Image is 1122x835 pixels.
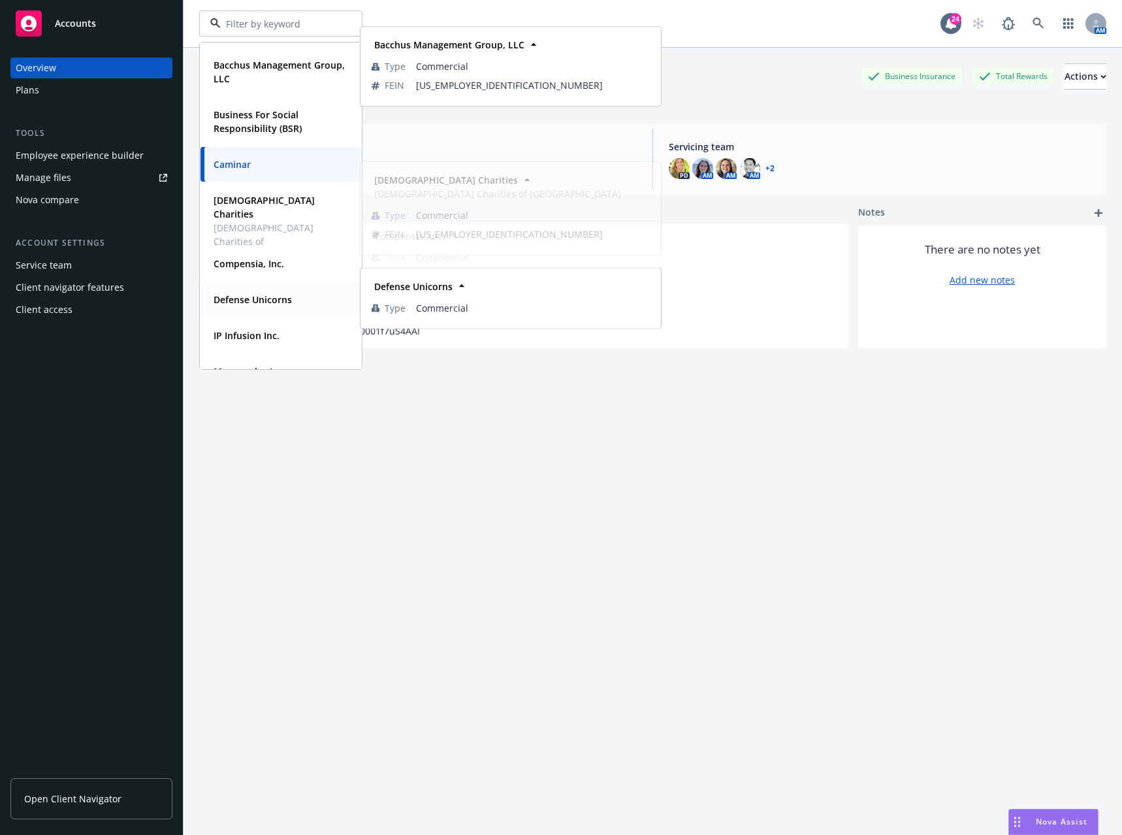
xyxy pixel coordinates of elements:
a: Manage files [10,167,172,188]
span: Servicing team [669,140,1096,154]
div: Total Rewards [972,68,1054,84]
img: photo [716,158,737,179]
div: Nova compare [16,189,79,210]
a: Nova compare [10,189,172,210]
div: Client access [16,299,72,320]
a: Service team [10,255,172,276]
a: Overview [10,57,172,78]
span: Type [385,59,406,73]
input: Filter by keyword [221,17,336,31]
a: Client access [10,299,172,320]
span: [DEMOGRAPHIC_DATA] Charities of [GEOGRAPHIC_DATA] [374,187,621,201]
span: Type [385,301,406,315]
span: Notes [858,205,885,221]
a: +2 [765,165,775,172]
img: photo [692,158,713,179]
div: Tools [10,127,172,140]
span: Commercial [416,301,650,315]
span: Commercial [416,251,650,265]
a: add [1091,205,1106,221]
a: Add new notes [950,273,1015,287]
a: Report a Bug [995,10,1021,37]
a: Accounts [10,5,172,42]
div: Plans [16,80,39,101]
span: Commercial [416,208,650,222]
span: [DEMOGRAPHIC_DATA] Charities of [GEOGRAPHIC_DATA] [214,221,345,262]
strong: Defense Unicorns [214,293,292,306]
span: 001d000001f7uS4AAI [328,324,420,338]
a: Start snowing [965,10,991,37]
strong: Defense Unicorns [374,280,453,293]
div: Actions [1065,64,1106,89]
span: Type [385,208,406,222]
strong: [DEMOGRAPHIC_DATA] Charities [214,194,315,220]
strong: IP Infusion Inc. [214,329,280,342]
div: Manage files [16,167,71,188]
span: Commercial [416,59,650,73]
span: Type [385,251,406,265]
strong: Bacchus Management Group, LLC [374,39,524,51]
div: Business Insurance [861,68,962,84]
button: Nova Assist [1008,809,1098,835]
div: Drag to move [1009,810,1025,834]
span: FEIN [385,78,404,92]
div: Overview [16,57,56,78]
span: Nova Assist [1036,816,1087,827]
div: Account settings [10,237,172,250]
div: Service team [16,255,72,276]
a: Employee experience builder [10,145,172,166]
strong: Bacchus Management Group, LLC [214,59,345,85]
div: Client navigator features [16,277,124,298]
span: Account type [210,140,637,154]
strong: Compensia, Inc. [374,230,445,242]
a: Search [1025,10,1051,37]
strong: Moveworks, Inc. [214,365,285,378]
strong: Business For Social Responsibility (BSR) [214,108,302,135]
strong: Compensia, Inc. [214,257,284,270]
button: Actions [1065,63,1106,90]
a: Plans [10,80,172,101]
div: Employee experience builder [16,145,144,166]
span: Open Client Navigator [24,792,121,806]
img: photo [669,158,690,179]
strong: [DEMOGRAPHIC_DATA] Charities [374,174,518,186]
img: photo [739,158,760,179]
span: [US_EMPLOYER_IDENTIFICATION_NUMBER] [416,78,650,92]
span: There are no notes yet [925,242,1040,257]
div: 24 [950,13,961,25]
a: Switch app [1055,10,1082,37]
span: Accounts [55,18,96,29]
a: Client navigator features [10,277,172,298]
strong: Caminar [214,158,251,171]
